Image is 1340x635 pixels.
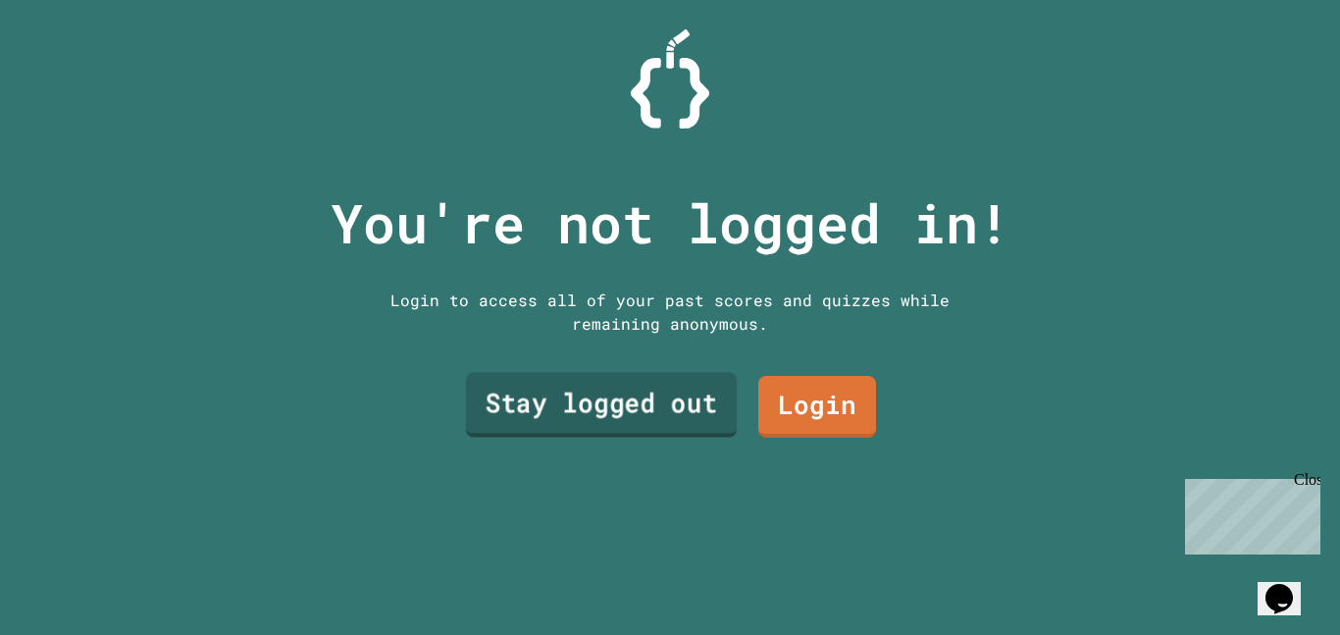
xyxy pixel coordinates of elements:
[8,8,135,125] div: Chat with us now!Close
[758,376,876,438] a: Login
[1258,556,1320,615] iframe: chat widget
[1177,471,1320,555] iframe: chat widget
[466,373,737,438] a: Stay logged out
[631,29,709,129] img: Logo.svg
[331,183,1010,264] p: You're not logged in!
[376,289,964,336] div: Login to access all of your past scores and quizzes while remaining anonymous.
